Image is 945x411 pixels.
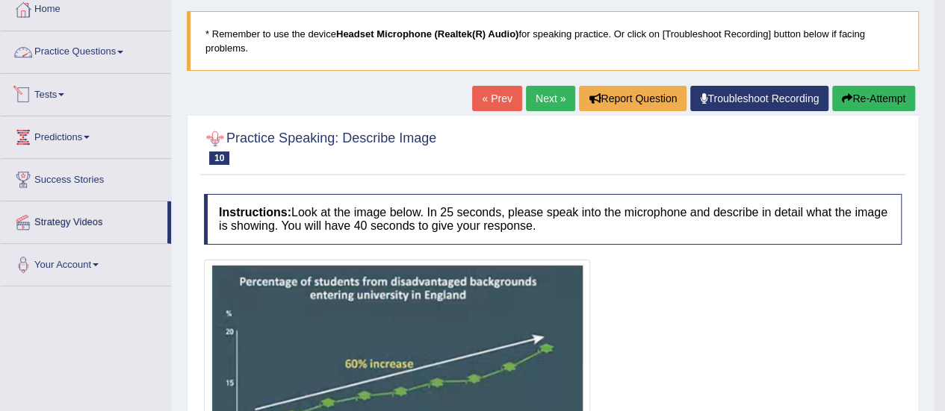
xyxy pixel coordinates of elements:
b: Headset Microphone (Realtek(R) Audio) [336,28,518,40]
b: Instructions: [219,206,291,219]
blockquote: * Remember to use the device for speaking practice. Or click on [Troubleshoot Recording] button b... [187,11,919,71]
button: Re-Attempt [832,86,915,111]
a: « Prev [472,86,521,111]
a: Troubleshoot Recording [690,86,828,111]
a: Your Account [1,244,171,281]
span: 10 [209,151,229,165]
a: Predictions [1,116,171,154]
h2: Practice Speaking: Describe Image [204,128,436,165]
h4: Look at the image below. In 25 seconds, please speak into the microphone and describe in detail w... [204,194,902,244]
a: Practice Questions [1,31,171,69]
a: Next » [526,86,575,111]
a: Strategy Videos [1,201,167,239]
a: Tests [1,74,171,111]
button: Report Question [579,86,687,111]
a: Success Stories [1,159,171,196]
